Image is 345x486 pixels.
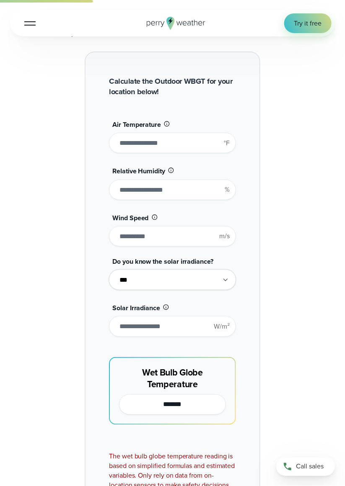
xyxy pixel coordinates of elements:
[276,458,335,476] a: Call sales
[66,9,279,38] p: Our outdoor WBGT calculator helps you automatically measure the wet bulb globe temperature quickl...
[109,76,236,97] h2: Calculate the Outdoor WBGT for your location below!
[112,213,148,223] span: Wind Speed
[296,462,324,471] span: Call sales
[112,257,213,266] span: Do you know the solar irradiance?
[112,303,160,313] span: Solar Irradiance
[284,13,332,33] a: Try it free
[112,166,165,176] span: Relative Humidity
[294,18,322,28] span: Try it free
[112,120,161,129] span: Air Temperature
